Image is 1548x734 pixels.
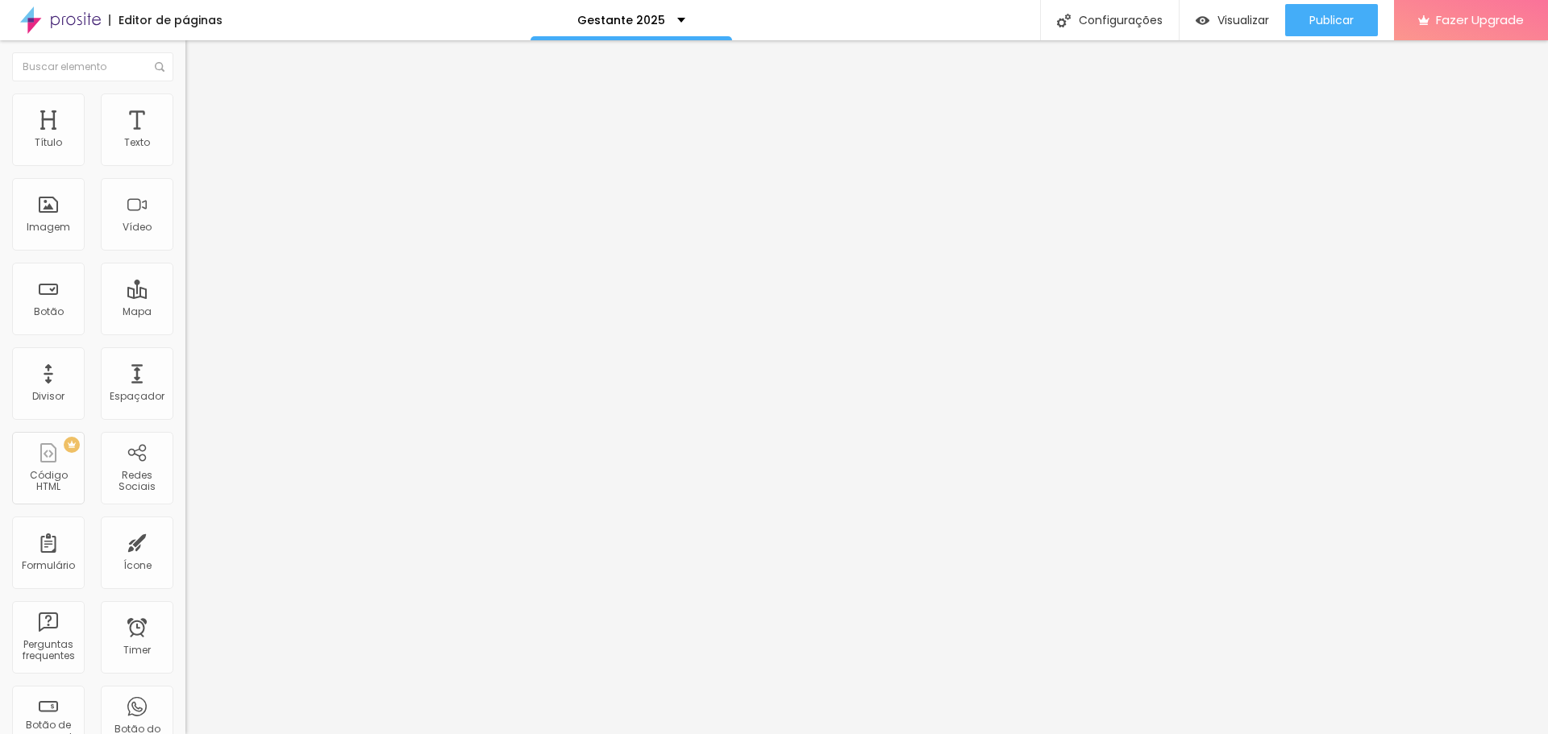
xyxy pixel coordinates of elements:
div: Editor de páginas [109,15,223,26]
div: Perguntas frequentes [16,639,80,662]
div: Botão [34,306,64,317]
input: Buscar elemento [12,52,173,81]
div: Espaçador [110,391,164,402]
img: view-1.svg [1196,14,1209,27]
div: Vídeo [123,222,152,233]
span: Visualizar [1217,14,1269,27]
div: Ícone [123,560,152,571]
div: Redes Sociais [105,470,169,493]
button: Publicar [1285,4,1378,36]
div: Mapa [123,306,152,317]
div: Título [35,137,62,148]
iframe: Editor [185,40,1548,734]
div: Texto [124,137,150,148]
div: Imagem [27,222,70,233]
button: Visualizar [1180,4,1285,36]
div: Timer [123,645,151,656]
span: Fazer Upgrade [1436,13,1524,27]
div: Divisor [32,391,64,402]
span: Publicar [1309,14,1354,27]
div: Formulário [22,560,75,571]
img: Icone [155,62,164,72]
img: Icone [1057,14,1071,27]
p: Gestante 2025 [577,15,665,26]
div: Código HTML [16,470,80,493]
